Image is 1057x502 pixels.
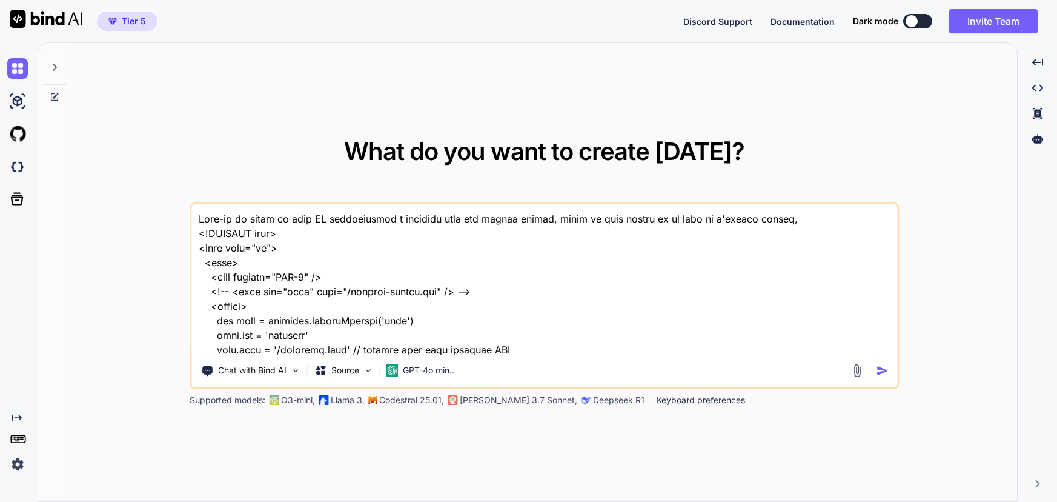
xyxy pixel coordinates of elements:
[683,15,752,28] button: Discord Support
[319,395,328,405] img: Llama2
[331,394,365,406] p: Llama 3,
[403,364,454,376] p: GPT-4o min..
[122,15,146,27] span: Tier 5
[386,364,398,376] img: GPT-4o mini
[269,395,279,405] img: GPT-4
[448,395,457,405] img: claude
[281,394,315,406] p: O3-mini,
[949,9,1038,33] button: Invite Team
[290,366,300,376] img: Pick Tools
[460,394,577,406] p: [PERSON_NAME] 3.7 Sonnet,
[7,156,28,177] img: darkCloudIdeIcon
[379,394,444,406] p: Codestral 25.01,
[770,16,835,27] span: Documentation
[190,394,265,406] p: Supported models:
[7,454,28,475] img: settings
[581,395,591,405] img: claude
[344,136,744,166] span: What do you want to create [DATE]?
[770,15,835,28] button: Documentation
[657,394,745,406] p: Keyboard preferences
[108,18,117,25] img: premium
[97,12,157,31] button: premiumTier 5
[850,364,864,378] img: attachment
[363,366,373,376] img: Pick Models
[218,364,287,376] p: Chat with Bind AI
[191,204,897,355] textarea: Lore-ip do sitam co adip EL seddoeiusmod t incididu utla etd magnaa enimad, minim ve quis nostru ...
[7,58,28,79] img: chat
[876,364,889,377] img: icon
[10,10,82,28] img: Bind AI
[331,364,359,376] p: Source
[593,394,644,406] p: Deepseek R1
[7,124,28,144] img: githubLight
[853,15,898,27] span: Dark mode
[683,16,752,27] span: Discord Support
[7,91,28,112] img: ai-studio
[368,396,377,404] img: Mistral-AI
